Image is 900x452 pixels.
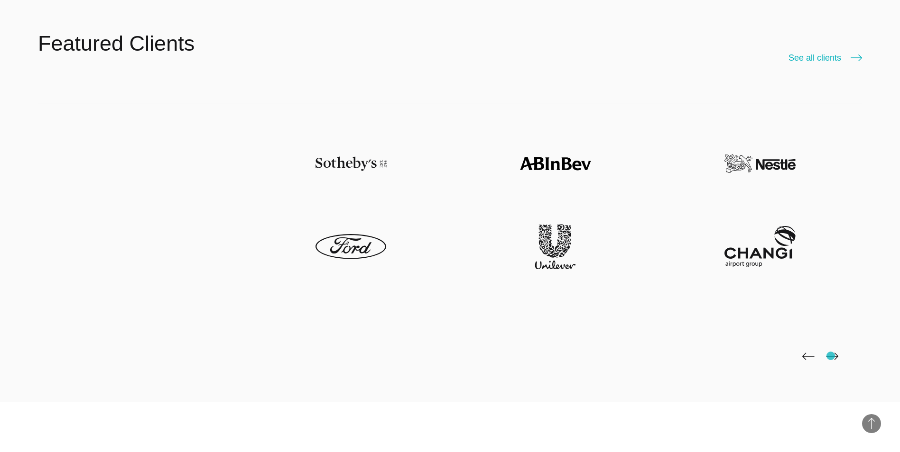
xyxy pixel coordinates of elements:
[862,414,881,433] button: Back to Top
[724,224,796,269] img: Changi
[38,29,195,58] h2: Featured Clients
[826,353,838,360] img: page-next-black.png
[520,141,591,186] img: ABinBev
[789,51,862,64] a: See all clients
[315,141,387,186] img: Sotheby's
[724,141,796,186] img: Nestle
[520,224,591,269] img: Unilever
[315,224,387,269] img: Ford
[802,353,815,360] img: page-back-black.png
